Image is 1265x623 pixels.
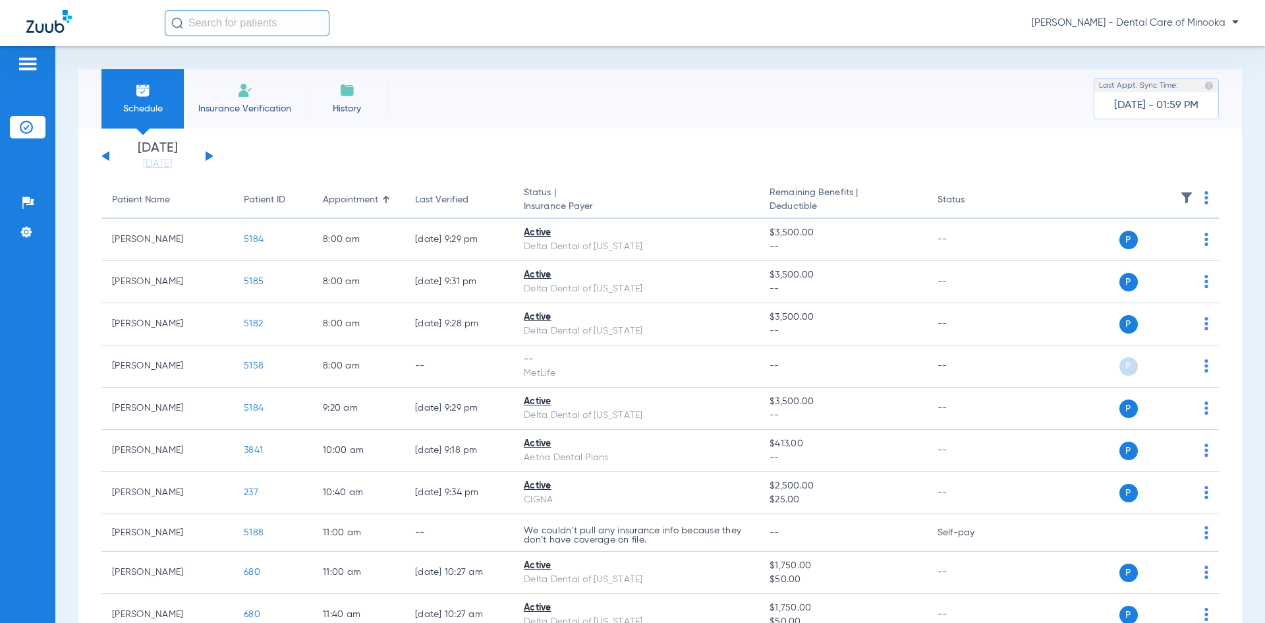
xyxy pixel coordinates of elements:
[1204,191,1208,204] img: group-dot-blue.svg
[244,361,264,371] span: 5158
[759,182,926,219] th: Remaining Benefits |
[101,219,233,261] td: [PERSON_NAME]
[1204,486,1208,499] img: group-dot-blue.svg
[524,601,748,615] div: Active
[244,446,263,455] span: 3841
[312,303,405,345] td: 8:00 AM
[1204,81,1214,90] img: last sync help info
[1119,273,1138,291] span: P
[26,10,72,33] img: Zuub Logo
[1119,484,1138,502] span: P
[312,514,405,552] td: 11:00 AM
[244,277,264,286] span: 5185
[1204,566,1208,579] img: group-dot-blue.svg
[171,17,183,29] img: Search Icon
[323,193,378,207] div: Appointment
[770,200,916,214] span: Deductible
[244,193,302,207] div: Patient ID
[405,261,513,303] td: [DATE] 9:31 PM
[927,345,1016,388] td: --
[312,552,405,594] td: 11:00 AM
[524,573,748,587] div: Delta Dental of [US_STATE]
[770,282,916,296] span: --
[111,102,174,115] span: Schedule
[244,319,263,328] span: 5182
[312,261,405,303] td: 8:00 AM
[1119,400,1138,418] span: P
[770,493,916,507] span: $25.00
[405,552,513,594] td: [DATE] 10:27 AM
[927,303,1016,345] td: --
[1114,99,1198,112] span: [DATE] - 01:59 PM
[524,240,748,254] div: Delta Dental of [US_STATE]
[524,493,748,507] div: CIGNA
[513,182,759,219] th: Status |
[405,388,513,430] td: [DATE] 9:29 PM
[1204,401,1208,415] img: group-dot-blue.svg
[244,403,264,413] span: 5184
[312,430,405,472] td: 10:00 AM
[415,193,468,207] div: Last Verified
[927,182,1016,219] th: Status
[770,311,916,324] span: $3,500.00
[1119,442,1138,460] span: P
[165,10,329,36] input: Search for patients
[524,200,748,214] span: Insurance Payer
[118,158,197,171] a: [DATE]
[1032,16,1239,30] span: [PERSON_NAME] - Dental Care of Minooka
[1180,191,1193,204] img: filter.svg
[770,361,779,371] span: --
[524,282,748,296] div: Delta Dental of [US_STATE]
[770,240,916,254] span: --
[312,219,405,261] td: 8:00 AM
[1204,233,1208,246] img: group-dot-blue.svg
[524,311,748,324] div: Active
[323,193,394,207] div: Appointment
[927,219,1016,261] td: --
[524,353,748,367] div: --
[101,345,233,388] td: [PERSON_NAME]
[244,488,258,497] span: 237
[770,437,916,451] span: $413.00
[1119,357,1138,376] span: P
[1204,444,1208,457] img: group-dot-blue.svg
[339,82,355,98] img: History
[770,559,916,573] span: $1,750.00
[770,601,916,615] span: $1,750.00
[770,268,916,282] span: $3,500.00
[770,479,916,493] span: $2,500.00
[237,82,253,98] img: Manual Insurance Verification
[1204,317,1208,330] img: group-dot-blue.svg
[770,324,916,338] span: --
[101,552,233,594] td: [PERSON_NAME]
[524,479,748,493] div: Active
[927,514,1016,552] td: Self-pay
[101,303,233,345] td: [PERSON_NAME]
[927,388,1016,430] td: --
[101,261,233,303] td: [PERSON_NAME]
[101,430,233,472] td: [PERSON_NAME]
[101,472,233,514] td: [PERSON_NAME]
[101,514,233,552] td: [PERSON_NAME]
[770,528,779,537] span: --
[405,472,513,514] td: [DATE] 9:34 PM
[405,430,513,472] td: [DATE] 9:18 PM
[927,552,1016,594] td: --
[312,388,405,430] td: 9:20 AM
[524,409,748,423] div: Delta Dental of [US_STATE]
[927,430,1016,472] td: --
[1099,79,1178,92] span: Last Appt. Sync Time:
[770,409,916,423] span: --
[770,395,916,409] span: $3,500.00
[1119,231,1138,249] span: P
[101,388,233,430] td: [PERSON_NAME]
[405,514,513,552] td: --
[927,472,1016,514] td: --
[1204,526,1208,539] img: group-dot-blue.svg
[524,324,748,338] div: Delta Dental of [US_STATE]
[312,345,405,388] td: 8:00 AM
[1119,315,1138,334] span: P
[17,56,38,72] img: hamburger-icon
[1119,564,1138,582] span: P
[312,472,405,514] td: 10:40 AM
